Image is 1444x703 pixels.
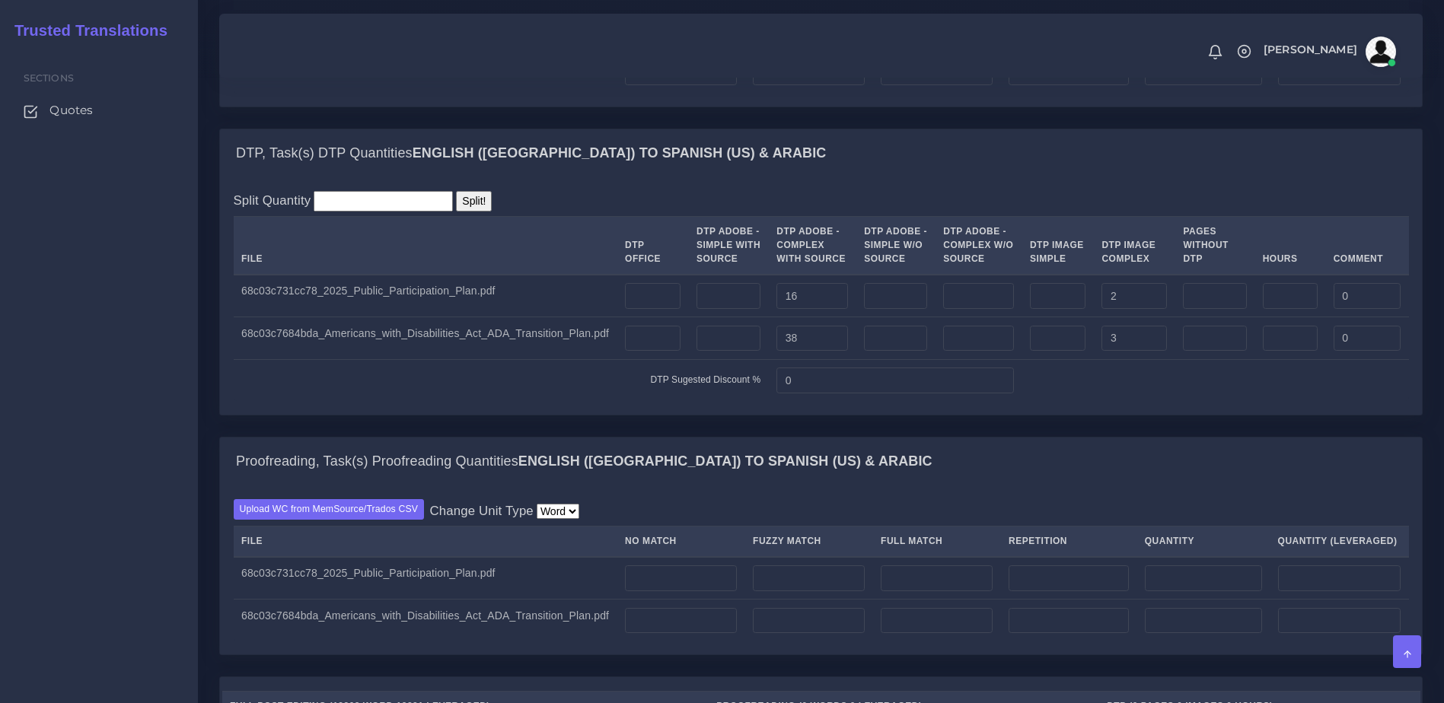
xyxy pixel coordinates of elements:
[236,453,932,470] h4: Proofreading, Task(s) Proofreading Quantities
[456,191,492,212] input: Split!
[236,145,827,162] h4: DTP, Task(s) DTP Quantities
[1136,526,1270,557] th: Quantity
[234,557,617,600] td: 68c03c731cc78_2025_Public_Participation_Plan.pdf
[24,72,74,84] span: Sections
[234,216,617,275] th: File
[856,216,936,275] th: DTP Adobe - Simple W/O Source
[1325,216,1408,275] th: Comment
[11,94,186,126] a: Quotes
[617,216,689,275] th: DTP Office
[4,21,167,40] h2: Trusted Translations
[430,501,534,520] label: Change Unit Type
[1254,216,1325,275] th: Hours
[769,216,856,275] th: DTP Adobe - Complex With Source
[1256,37,1401,67] a: [PERSON_NAME]avatar
[650,373,760,386] label: DTP Sugested Discount %
[234,499,425,520] label: Upload WC from MemSource/Trados CSV
[220,437,1422,486] div: Proofreading, Task(s) Proofreading QuantitiesEnglish ([GEOGRAPHIC_DATA]) TO Spanish (US) & Arabic
[1264,44,1357,55] span: [PERSON_NAME]
[936,216,1022,275] th: DTP Adobe - Complex W/O Source
[220,178,1422,415] div: DTP, Task(s) DTP QuantitiesEnglish ([GEOGRAPHIC_DATA]) TO Spanish (US) & Arabic
[745,526,873,557] th: Fuzzy Match
[220,129,1422,178] div: DTP, Task(s) DTP QuantitiesEnglish ([GEOGRAPHIC_DATA]) TO Spanish (US) & Arabic
[1175,216,1254,275] th: Pages Without DTP
[49,102,93,119] span: Quotes
[413,145,827,161] b: English ([GEOGRAPHIC_DATA]) TO Spanish (US) & Arabic
[4,18,167,43] a: Trusted Translations
[234,317,617,360] td: 68c03c7684bda_Americans_with_Disabilities_Act_ADA_Transition_Plan.pdf
[234,275,617,317] td: 68c03c731cc78_2025_Public_Participation_Plan.pdf
[220,485,1422,654] div: Proofreading, Task(s) Proofreading QuantitiesEnglish ([GEOGRAPHIC_DATA]) TO Spanish (US) & Arabic
[873,526,1001,557] th: Full Match
[234,191,311,210] label: Split Quantity
[617,526,745,557] th: No Match
[234,600,617,641] td: 68c03c7684bda_Americans_with_Disabilities_Act_ADA_Transition_Plan.pdf
[1270,526,1408,557] th: Quantity (Leveraged)
[1001,526,1137,557] th: Repetition
[234,526,617,557] th: File
[1094,216,1175,275] th: DTP Image Complex
[1366,37,1396,67] img: avatar
[518,453,932,469] b: English ([GEOGRAPHIC_DATA]) TO Spanish (US) & Arabic
[689,216,769,275] th: DTP Adobe - Simple With Source
[1022,216,1093,275] th: DTP Image Simple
